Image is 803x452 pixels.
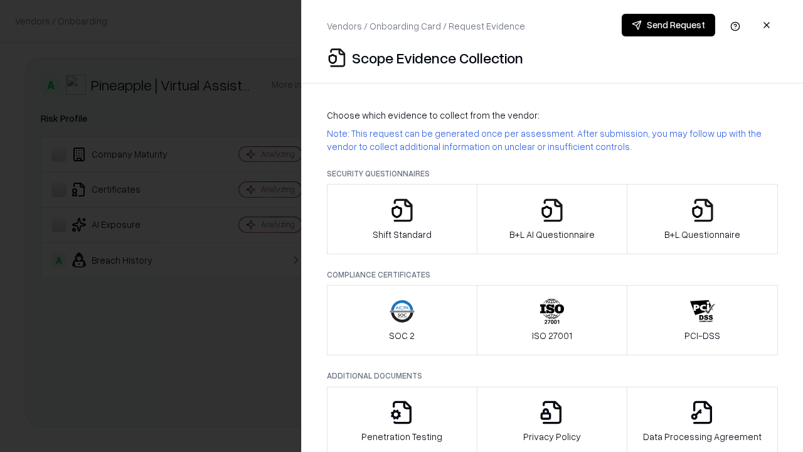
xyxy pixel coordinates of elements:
p: Shift Standard [373,228,432,241]
p: Scope Evidence Collection [352,48,523,68]
p: Compliance Certificates [327,269,778,280]
p: ISO 27001 [532,329,572,342]
p: Security Questionnaires [327,168,778,179]
button: ISO 27001 [477,285,628,355]
p: Note: This request can be generated once per assessment. After submission, you may follow up with... [327,127,778,153]
p: SOC 2 [389,329,415,342]
button: Send Request [622,14,715,36]
p: Vendors / Onboarding Card / Request Evidence [327,19,525,33]
button: Shift Standard [327,184,477,254]
p: Penetration Testing [361,430,442,443]
button: B+L AI Questionnaire [477,184,628,254]
p: B+L Questionnaire [664,228,740,241]
button: B+L Questionnaire [627,184,778,254]
p: Data Processing Agreement [643,430,762,443]
p: Additional Documents [327,370,778,381]
p: B+L AI Questionnaire [509,228,595,241]
p: PCI-DSS [684,329,720,342]
button: PCI-DSS [627,285,778,355]
p: Choose which evidence to collect from the vendor: [327,109,778,122]
p: Privacy Policy [523,430,581,443]
button: SOC 2 [327,285,477,355]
